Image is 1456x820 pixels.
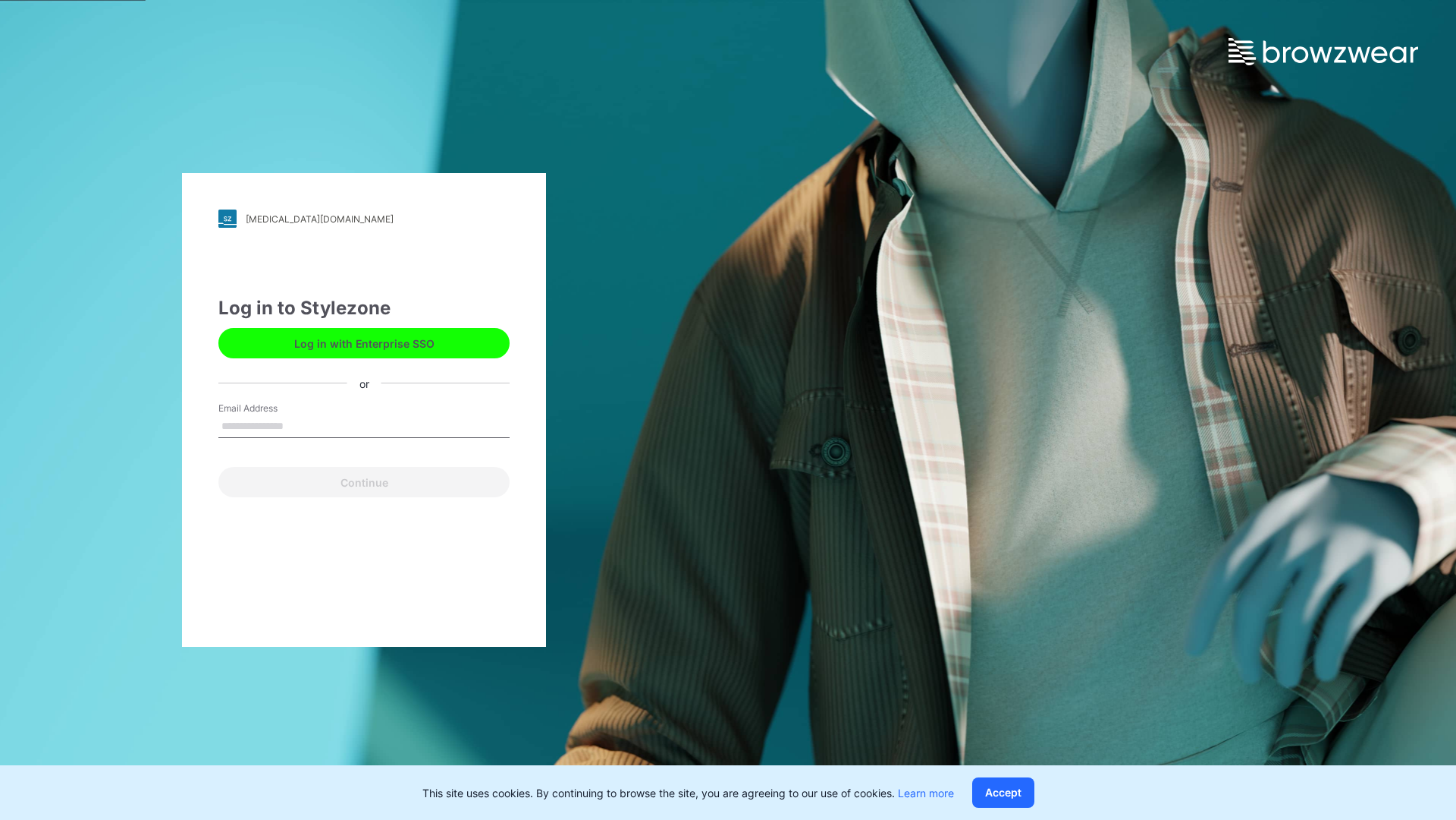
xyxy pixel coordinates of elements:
[422,785,954,801] p: This site uses cookies. By continuing to browse the site, you are agreeing to our use of cookies.
[972,777,1034,808] button: Accept
[347,375,381,391] div: or
[1228,38,1418,65] img: browzwear-logo.e42bd6dac1945053ebaf764b6aa21510.svg
[218,210,510,228] a: [MEDICAL_DATA][DOMAIN_NAME]
[898,787,954,799] a: Learn more
[218,210,237,228] img: stylezone-logo.562084cfcfab977791bfbf7441f1a819.svg
[218,328,510,358] button: Log in with Enterprise SSO
[218,295,510,322] div: Log in to Stylezone
[218,402,325,415] label: Email Address
[246,213,394,225] div: [MEDICAL_DATA][DOMAIN_NAME]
